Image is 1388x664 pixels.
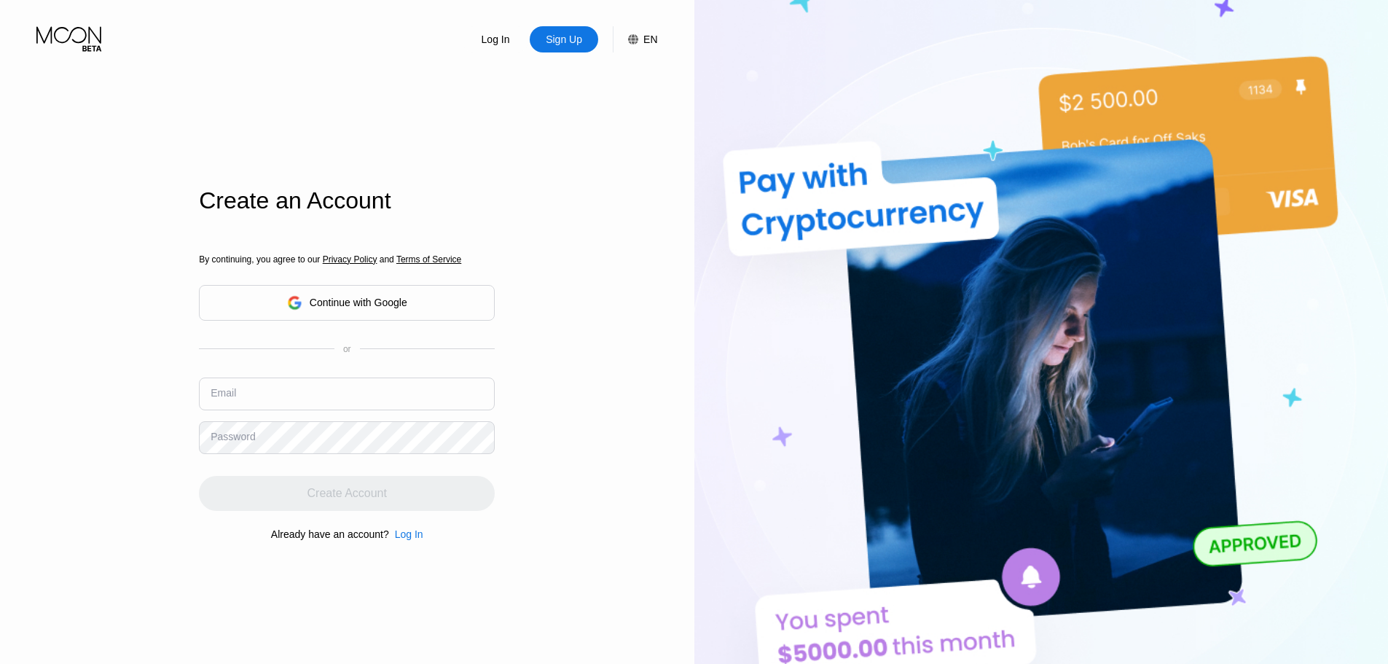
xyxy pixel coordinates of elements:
div: Already have an account? [271,528,389,540]
div: Log In [480,32,511,47]
div: EN [643,34,657,45]
div: Continue with Google [310,297,407,308]
div: Continue with Google [199,285,495,321]
div: EN [613,26,657,52]
div: By continuing, you agree to our [199,254,495,265]
div: Log In [389,528,423,540]
div: Email [211,387,236,399]
span: Privacy Policy [323,254,377,265]
div: Log In [461,26,530,52]
span: and [377,254,396,265]
div: or [343,344,351,354]
div: Password [211,431,255,442]
div: Sign Up [530,26,598,52]
div: Sign Up [544,32,584,47]
div: Log In [395,528,423,540]
span: Terms of Service [396,254,461,265]
div: Create an Account [199,187,495,214]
